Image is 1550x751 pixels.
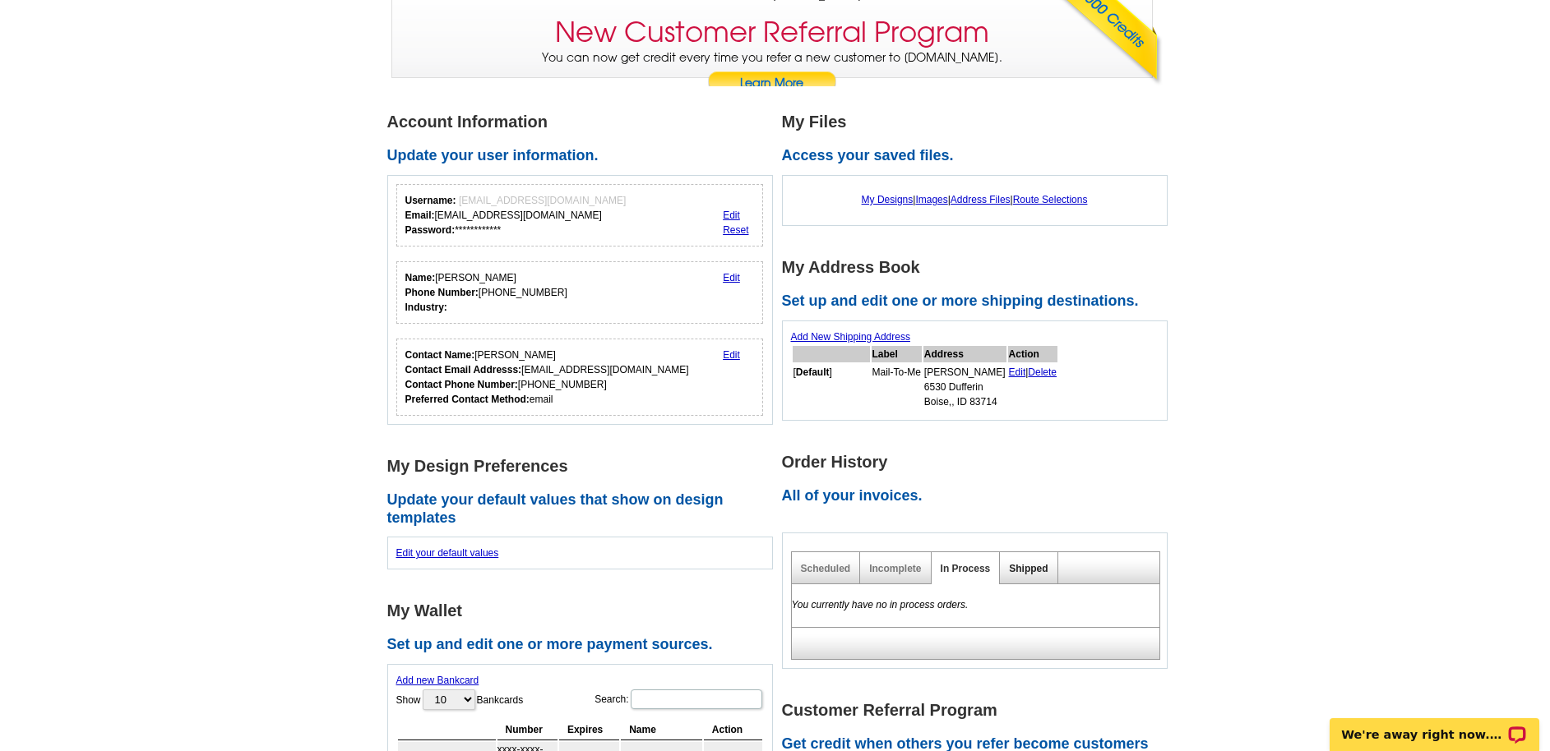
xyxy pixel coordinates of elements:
h2: All of your invoices. [782,487,1177,505]
strong: Email: [405,210,435,221]
h1: My Design Preferences [387,458,782,475]
td: | [1008,364,1058,410]
strong: Preferred Contact Method: [405,394,530,405]
h1: My Address Book [782,259,1177,276]
h1: Order History [782,454,1177,471]
a: Delete [1028,366,1057,378]
h2: Set up and edit one or more payment sources. [387,636,782,654]
strong: Contact Email Addresss: [405,364,522,375]
a: Route Selections [1013,194,1088,205]
th: Address [923,346,1006,362]
th: Action [1008,346,1058,362]
strong: Name: [405,272,436,283]
strong: Contact Name: [405,349,475,361]
h3: New Customer Referral Program [555,16,989,49]
input: Search: [631,689,762,709]
label: Search: [595,688,763,711]
a: Edit your default values [396,547,499,559]
div: Your login information. [396,184,764,246]
a: My Designs [862,194,914,205]
div: Who should we contact regarding order issues? [396,339,764,416]
h1: My Wallet [387,602,782,620]
a: Add new Bankcard [396,675,479,686]
select: ShowBankcards [423,689,475,710]
h1: Customer Referral Program [782,702,1177,719]
strong: Username: [405,195,456,206]
th: Expires [559,720,619,740]
p: You can now get credit every time you refer a new customer to [DOMAIN_NAME]. [392,49,1152,96]
th: Number [497,720,558,740]
td: [PERSON_NAME] 6530 Dufferin Boise,, ID 83714 [923,364,1006,410]
a: Edit [723,272,740,283]
h1: My Files [782,113,1177,131]
h2: Access your saved files. [782,147,1177,165]
a: Shipped [1009,563,1048,574]
b: Default [796,366,830,378]
h1: Account Information [387,113,782,131]
th: Label [872,346,922,362]
a: Address Files [951,194,1011,205]
label: Show Bankcards [396,688,524,712]
a: Images [915,194,947,205]
h2: Set up and edit one or more shipping destinations. [782,293,1177,311]
strong: Phone Number: [405,287,479,298]
a: In Process [941,563,991,574]
a: Add New Shipping Address [791,331,910,343]
a: Reset [723,224,748,236]
th: Action [704,720,762,740]
div: | | | [791,184,1159,215]
a: Edit [723,349,740,361]
a: Incomplete [869,563,921,574]
div: Your personal details. [396,261,764,324]
div: [PERSON_NAME] [PHONE_NUMBER] [405,270,567,315]
td: [ ] [793,364,870,410]
div: [PERSON_NAME] [EMAIL_ADDRESS][DOMAIN_NAME] [PHONE_NUMBER] email [405,348,689,407]
strong: Password: [405,224,456,236]
h2: Update your user information. [387,147,782,165]
strong: Contact Phone Number: [405,379,518,390]
a: Scheduled [801,563,851,574]
a: Learn More [707,71,837,96]
em: You currently have no in process orders. [792,599,969,610]
h2: Update your default values that show on design templates [387,491,782,527]
iframe: LiveChat chat widget [1319,699,1550,751]
th: Name [621,720,702,740]
a: Edit [1009,366,1026,378]
span: [EMAIL_ADDRESS][DOMAIN_NAME] [459,195,626,206]
a: Edit [723,210,740,221]
td: Mail-To-Me [872,364,922,410]
strong: Industry: [405,302,447,313]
